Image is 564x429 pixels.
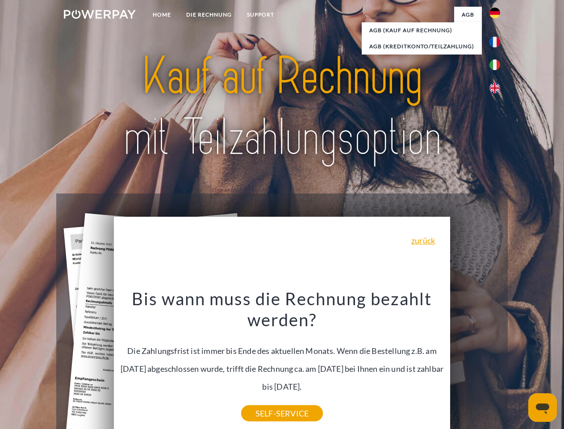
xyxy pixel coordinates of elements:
[179,7,239,23] a: DIE RECHNUNG
[489,8,500,18] img: de
[489,59,500,70] img: it
[239,7,282,23] a: SUPPORT
[85,43,479,171] img: title-powerpay_de.svg
[145,7,179,23] a: Home
[454,7,482,23] a: agb
[241,405,323,421] a: SELF-SERVICE
[119,288,445,331] h3: Bis wann muss die Rechnung bezahlt werden?
[64,10,136,19] img: logo-powerpay-white.svg
[489,37,500,47] img: fr
[528,393,557,422] iframe: Schaltfläche zum Öffnen des Messaging-Fensters
[362,22,482,38] a: AGB (Kauf auf Rechnung)
[362,38,482,55] a: AGB (Kreditkonto/Teilzahlung)
[411,236,435,244] a: zurück
[489,83,500,93] img: en
[119,288,445,413] div: Die Zahlungsfrist ist immer bis Ende des aktuellen Monats. Wenn die Bestellung z.B. am [DATE] abg...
